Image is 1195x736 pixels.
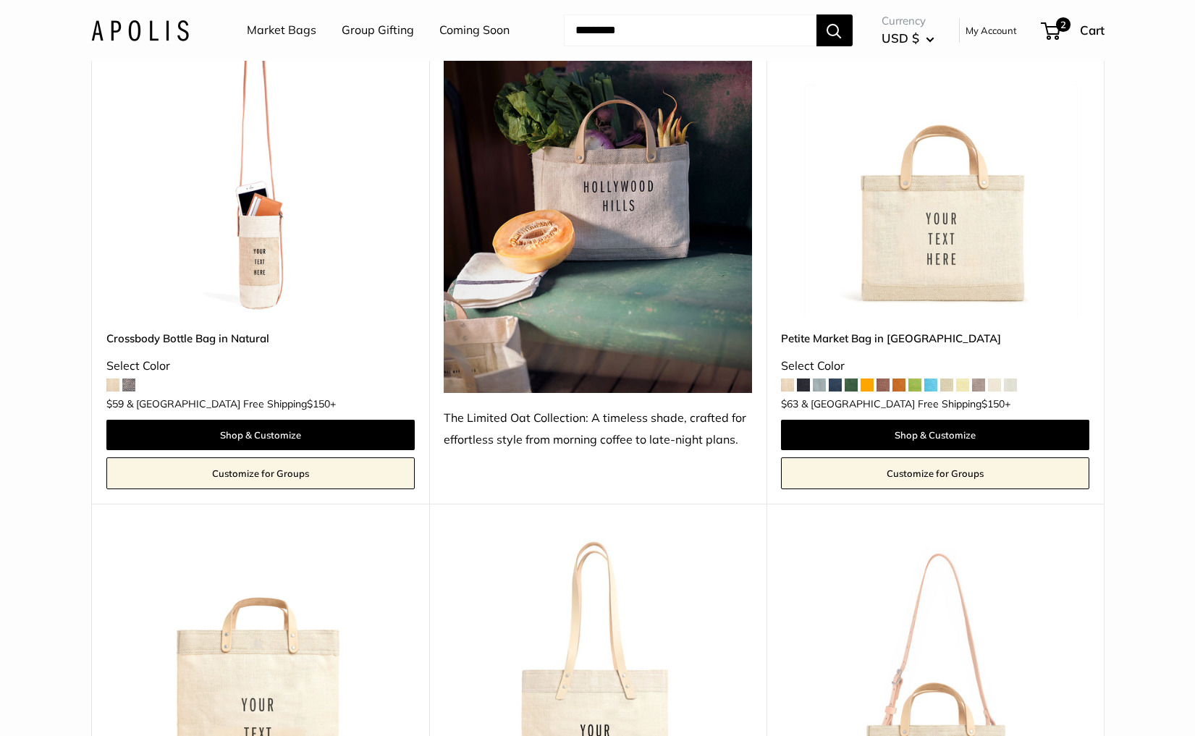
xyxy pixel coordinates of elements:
span: $59 [106,397,124,410]
a: Coming Soon [439,20,510,41]
img: Apolis [91,20,189,41]
a: Shop & Customize [781,420,1089,450]
a: Group Gifting [342,20,414,41]
img: description_Our first Crossbody Bottle Bag [106,7,415,316]
div: Select Color [781,355,1089,377]
span: Currency [882,11,934,31]
a: Customize for Groups [106,457,415,489]
a: Crossbody Bottle Bag in Natural [106,330,415,347]
a: Shop & Customize [106,420,415,450]
img: The Limited Oat Collection: A timeless shade, crafted for effortless style from morning coffee to... [444,7,752,393]
a: 2 Cart [1042,19,1105,42]
input: Search... [564,14,816,46]
a: My Account [966,22,1017,39]
span: 2 [1055,17,1070,32]
a: Petite Market Bag in OatPetite Market Bag in Oat [781,7,1089,316]
button: Search [816,14,853,46]
button: USD $ [882,27,934,50]
span: & [GEOGRAPHIC_DATA] Free Shipping + [801,399,1010,409]
div: Select Color [106,355,415,377]
span: $150 [981,397,1005,410]
iframe: Sign Up via Text for Offers [12,681,155,724]
a: Customize for Groups [781,457,1089,489]
img: Petite Market Bag in Oat [781,7,1089,316]
span: $150 [307,397,330,410]
a: Petite Market Bag in [GEOGRAPHIC_DATA] [781,330,1089,347]
span: & [GEOGRAPHIC_DATA] Free Shipping + [127,399,336,409]
a: Market Bags [247,20,316,41]
span: $63 [781,397,798,410]
span: USD $ [882,30,919,46]
div: The Limited Oat Collection: A timeless shade, crafted for effortless style from morning coffee to... [444,407,752,451]
span: Cart [1080,22,1105,38]
a: description_Our first Crossbody Bottle Bagdescription_Effortless Style [106,7,415,316]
